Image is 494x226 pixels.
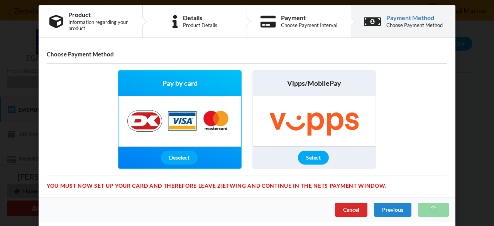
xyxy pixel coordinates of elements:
div: Product Details [183,22,217,28]
img: Nets [119,96,240,146]
div: Previous [374,203,411,217]
span: Pay by card [162,78,198,88]
div: Information regarding your product [68,19,132,31]
div: Details [183,15,217,21]
div: Payment Method [386,15,443,21]
div: Payment [281,15,337,21]
img: Vipps/MobilePay [253,96,376,146]
span: Vipps/MobilePay [287,78,341,88]
div: Cancel [335,203,367,217]
div: Deselect [161,151,198,165]
h4: Choose Payment Method [47,51,447,58]
div: You must now set up your card and therefore leave Zietwing and continue in the Nets payment window. [47,175,447,184]
div: Choose Payment Interval [281,22,337,28]
div: Choose Payment Method [386,22,443,28]
div: Product [68,12,132,18]
div: Select [298,151,329,165]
